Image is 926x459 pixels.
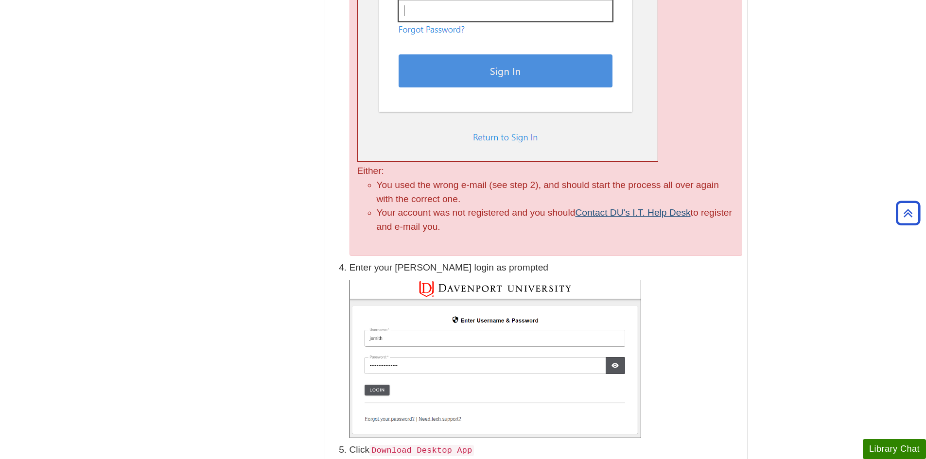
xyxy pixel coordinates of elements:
a: Contact DU's I.T. Help Desk [575,207,690,218]
a: Back to Top [892,206,924,220]
code: Download Desktop App [369,445,474,456]
p: Either: [357,164,734,178]
li: Your account was not registered and you should to register and e-mail you. [377,206,734,234]
p: Enter your [PERSON_NAME] login as prompted [349,261,742,275]
button: Library Chat [863,439,926,459]
p: Click [349,443,742,457]
li: You used the wrong e-mail (see step 2), and should start the process all over again with the corr... [377,178,734,206]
